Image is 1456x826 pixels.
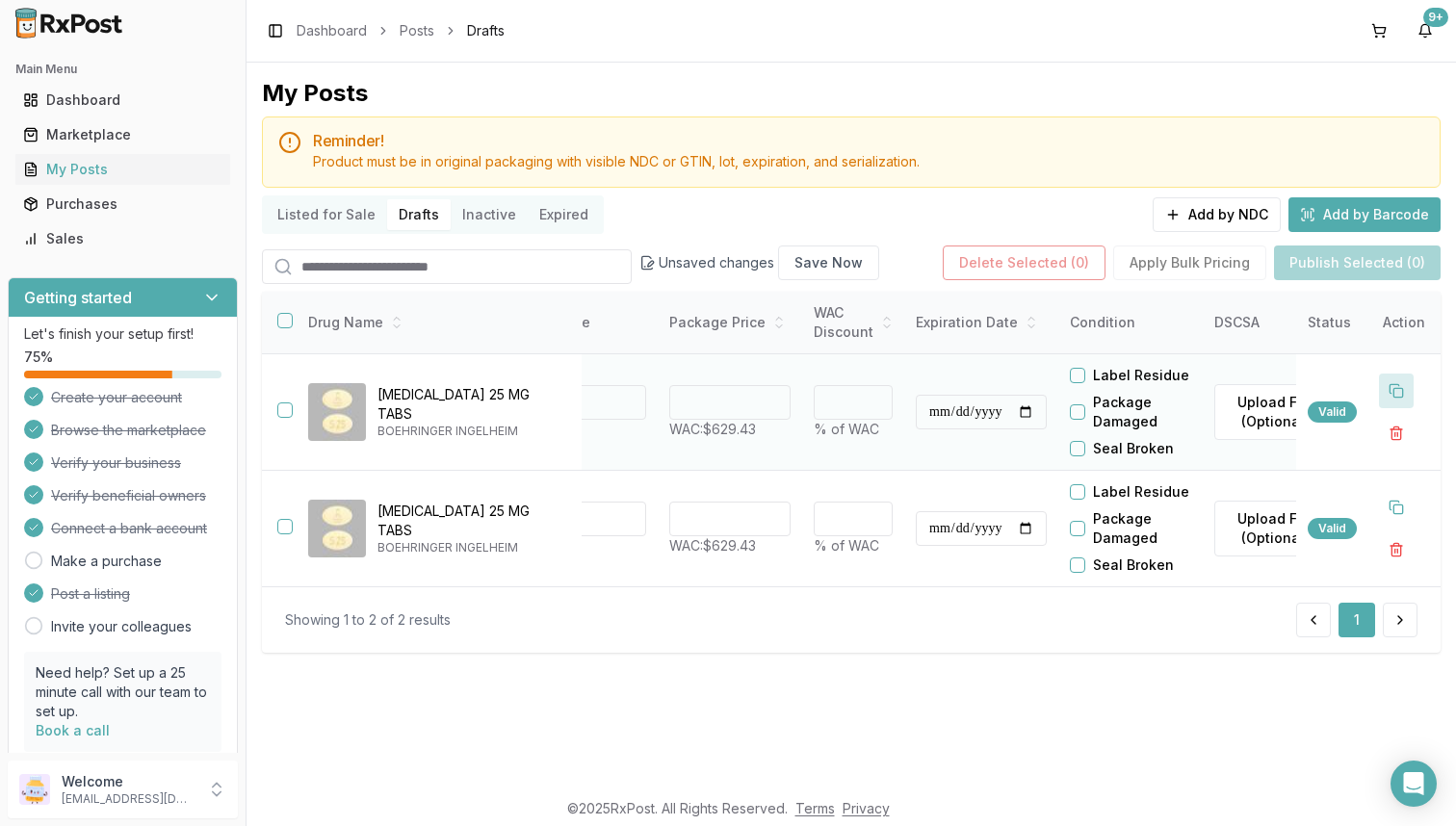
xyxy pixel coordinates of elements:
[387,199,451,230] button: Drafts
[23,229,222,248] div: Sales
[285,610,451,630] div: Showing 1 to 2 of 2 results
[916,313,1047,332] div: Expiration Date
[62,772,195,791] p: Welcome
[308,500,366,557] img: Jardiance 25 MG TABS
[1379,416,1414,451] button: Delete
[51,453,181,473] span: Verify your business
[1379,374,1414,408] button: Duplicate
[1093,366,1189,385] label: Label Residue
[1093,509,1203,548] label: Package Damaged
[1093,555,1174,575] label: Seal Broken
[15,62,230,77] h2: Main Menu
[8,223,238,254] button: Sales
[795,800,835,816] a: Terms
[669,537,756,554] span: WAC: $629.43
[51,617,192,636] a: Invite your colleagues
[377,424,566,439] p: BOEHRINGER INGELHEIM
[297,21,367,40] a: Dashboard
[23,125,222,144] div: Marketplace
[313,152,1424,171] div: Product must be in original packaging with visible NDC or GTIN, lot, expiration, and serialization.
[15,152,230,187] a: My Posts
[15,187,230,221] a: Purchases
[669,313,791,332] div: Package Price
[266,199,387,230] button: Listed for Sale
[8,8,131,39] img: RxPost Logo
[1339,603,1375,637] button: 1
[1296,292,1368,354] th: Status
[24,286,132,309] h3: Getting started
[669,421,756,437] span: WAC: $629.43
[8,85,238,116] button: Dashboard
[36,722,110,738] a: Book a call
[377,385,566,424] p: [MEDICAL_DATA] 25 MG TABS
[51,584,130,604] span: Post a listing
[467,21,505,40] span: Drafts
[1058,292,1203,354] th: Condition
[15,117,230,152] a: Marketplace
[1203,292,1347,354] th: DSCSA
[15,221,230,256] a: Sales
[23,160,222,179] div: My Posts
[62,791,195,807] p: [EMAIL_ADDRESS][DOMAIN_NAME]
[1093,439,1174,458] label: Seal Broken
[1214,384,1336,440] label: Upload File (Optional)
[262,78,368,109] div: My Posts
[19,774,50,805] img: User avatar
[23,90,222,110] div: Dashboard
[400,21,434,40] a: Posts
[1410,15,1441,46] button: 9+
[51,421,206,440] span: Browse the marketplace
[1379,532,1414,567] button: Delete
[377,540,566,555] p: BOEHRINGER INGELHEIM
[1379,490,1414,525] button: Duplicate
[1093,393,1203,431] label: Package Damaged
[814,537,879,554] span: % of WAC
[843,800,890,816] a: Privacy
[451,199,528,230] button: Inactive
[1308,401,1357,423] div: Valid
[51,552,162,571] a: Make a purchase
[814,421,879,437] span: % of WAC
[24,348,53,367] span: 75 %
[8,119,238,150] button: Marketplace
[377,502,566,540] p: [MEDICAL_DATA] 25 MG TABS
[51,388,182,407] span: Create your account
[24,324,221,344] p: Let's finish your setup first!
[8,189,238,219] button: Purchases
[814,303,893,342] div: WAC Discount
[1367,292,1441,354] th: Action
[1308,518,1357,539] div: Valid
[528,199,600,230] button: Expired
[313,133,1424,148] h5: Reminder!
[1153,197,1281,232] button: Add by NDC
[36,663,210,721] p: Need help? Set up a 25 minute call with our team to set up.
[15,83,230,117] a: Dashboard
[513,292,658,354] th: Pack Size
[297,21,505,40] nav: breadcrumb
[639,245,879,280] div: Unsaved changes
[1288,197,1441,232] button: Add by Barcode
[51,486,206,505] span: Verify beneficial owners
[1214,501,1336,556] label: Upload File (Optional)
[1093,482,1189,502] label: Label Residue
[308,313,566,332] div: Drug Name
[51,519,207,538] span: Connect a bank account
[1391,761,1437,807] div: Open Intercom Messenger
[1423,8,1448,27] div: 9+
[23,194,222,214] div: Purchases
[308,383,366,441] img: Jardiance 25 MG TABS
[778,245,879,280] button: Save Now
[8,154,238,185] button: My Posts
